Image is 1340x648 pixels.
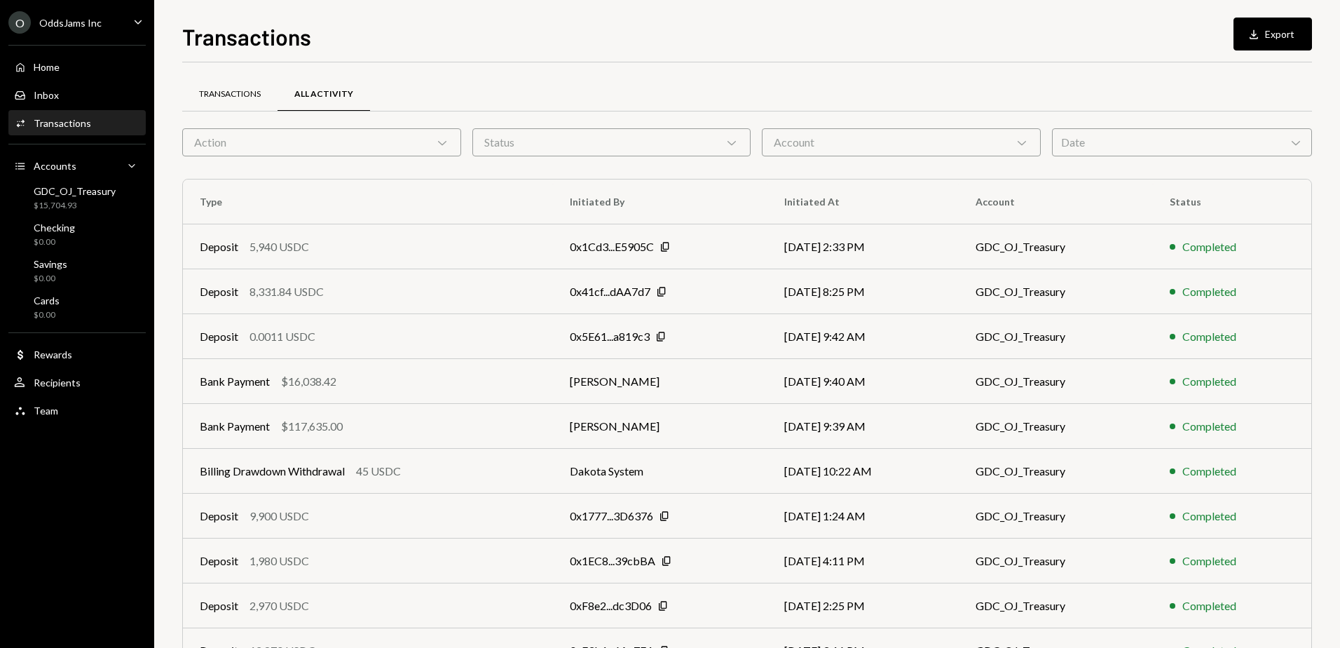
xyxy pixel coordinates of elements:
[959,224,1154,269] td: GDC_OJ_Treasury
[1233,18,1312,50] button: Export
[959,314,1154,359] td: GDC_OJ_Treasury
[34,61,60,73] div: Home
[8,398,146,423] a: Team
[249,238,309,255] div: 5,940 USDC
[34,200,116,212] div: $15,704.93
[959,494,1154,539] td: GDC_OJ_Treasury
[200,553,238,569] div: Deposit
[553,180,767,224] th: Initiated By
[249,283,324,300] div: 8,331.84 USDC
[8,110,146,135] a: Transactions
[281,373,336,390] div: $16,038.42
[1182,328,1236,345] div: Completed
[767,314,959,359] td: [DATE] 9:42 AM
[1182,238,1236,255] div: Completed
[570,508,653,525] div: 0x1777...3D6376
[959,359,1154,404] td: GDC_OJ_Treasury
[8,153,146,178] a: Accounts
[8,181,146,215] a: GDC_OJ_Treasury$15,704.93
[200,418,270,435] div: Bank Payment
[34,349,72,360] div: Rewards
[281,418,343,435] div: $117,635.00
[249,553,309,569] div: 1,980 USDC
[472,128,751,156] div: Status
[959,404,1154,449] td: GDC_OJ_Treasury
[8,342,146,367] a: Rewards
[8,217,146,251] a: Checking$0.00
[553,359,767,404] td: [PERSON_NAME]
[182,128,461,156] div: Action
[8,254,146,288] a: Savings$0.00
[1182,418,1236,435] div: Completed
[200,508,238,525] div: Deposit
[182,22,311,50] h1: Transactions
[767,494,959,539] td: [DATE] 1:24 AM
[767,269,959,314] td: [DATE] 8:25 PM
[767,180,959,224] th: Initiated At
[8,82,146,107] a: Inbox
[767,359,959,404] td: [DATE] 9:40 AM
[182,76,278,112] a: Transactions
[767,224,959,269] td: [DATE] 2:33 PM
[8,370,146,395] a: Recipients
[553,404,767,449] td: [PERSON_NAME]
[34,258,67,270] div: Savings
[39,17,102,29] div: OddsJams Inc
[34,295,60,306] div: Cards
[570,553,655,569] div: 0x1EC8...39cbBA
[200,463,345,480] div: Billing Drawdown Withdrawal
[767,539,959,583] td: [DATE] 4:11 PM
[200,283,238,300] div: Deposit
[570,238,654,255] div: 0x1Cd3...E5905C
[34,309,60,321] div: $0.00
[34,273,67,285] div: $0.00
[959,449,1154,494] td: GDC_OJ_Treasury
[8,54,146,79] a: Home
[34,377,81,389] div: Recipients
[34,160,76,172] div: Accounts
[249,328,315,345] div: 0.0011 USDC
[959,539,1154,583] td: GDC_OJ_Treasury
[762,128,1041,156] div: Account
[200,238,238,255] div: Deposit
[294,88,353,100] div: All Activity
[767,404,959,449] td: [DATE] 9:39 AM
[200,373,270,390] div: Bank Payment
[278,76,370,112] a: All Activity
[249,598,309,614] div: 2,970 USDC
[356,463,401,480] div: 45 USDC
[767,449,959,494] td: [DATE] 10:22 AM
[1182,553,1236,569] div: Completed
[1182,463,1236,480] div: Completed
[34,222,75,234] div: Checking
[553,449,767,494] td: Dakota System
[959,269,1154,314] td: GDC_OJ_Treasury
[1182,508,1236,525] div: Completed
[767,583,959,628] td: [DATE] 2:25 PM
[570,283,650,300] div: 0x41cf...dAA7d7
[1052,128,1312,156] div: Date
[183,180,553,224] th: Type
[8,11,31,34] div: O
[200,598,238,614] div: Deposit
[959,180,1154,224] th: Account
[200,328,238,345] div: Deposit
[570,598,652,614] div: 0xF8e2...dc3D06
[34,117,91,129] div: Transactions
[8,290,146,324] a: Cards$0.00
[570,328,650,345] div: 0x5E61...a819c3
[34,405,58,417] div: Team
[1182,283,1236,300] div: Completed
[34,185,116,197] div: GDC_OJ_Treasury
[1182,373,1236,390] div: Completed
[249,508,309,525] div: 9,900 USDC
[34,236,75,248] div: $0.00
[1153,180,1311,224] th: Status
[1182,598,1236,614] div: Completed
[34,89,59,101] div: Inbox
[959,583,1154,628] td: GDC_OJ_Treasury
[199,88,261,100] div: Transactions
